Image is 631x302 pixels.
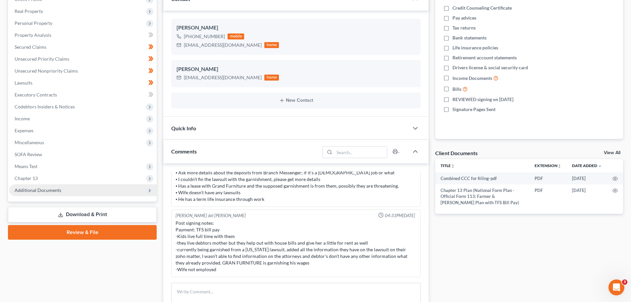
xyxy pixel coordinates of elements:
[452,96,513,103] span: REVIEWED signing on [DATE]
[435,184,529,209] td: Chapter 13 Plan (National Form Plan - Official Form 113: Farmer & [PERSON_NAME] Plan with TFS Bil...
[176,212,246,219] div: [PERSON_NAME] del [PERSON_NAME]
[441,163,455,168] a: Titleunfold_more
[15,187,61,193] span: Additional Documents
[15,116,30,121] span: Income
[15,151,42,157] span: SOFA Review
[9,41,157,53] a: Secured Claims
[452,64,528,71] span: Drivers license & social security card
[15,128,33,133] span: Expenses
[177,24,415,32] div: [PERSON_NAME]
[15,20,52,26] span: Personal Property
[529,184,567,209] td: PDF
[572,163,602,168] a: Date Added expand_more
[15,92,57,97] span: Executory Contracts
[452,15,476,21] span: Pay advices
[176,150,416,203] div: [PERSON_NAME] preparer notes: ⦁ Married, 2 sons, live w/his mom. ⦁ 2021 Hyundai Kona; market valu...
[535,163,561,168] a: Extensionunfold_more
[452,34,487,41] span: Bank statements
[177,65,415,73] div: [PERSON_NAME]
[335,147,387,158] input: Search...
[9,89,157,101] a: Executory Contracts
[8,207,157,222] a: Download & Print
[9,77,157,89] a: Lawsuits
[171,125,196,131] span: Quick Info
[264,42,279,48] div: home
[557,164,561,168] i: unfold_more
[15,44,46,50] span: Secured Claims
[452,25,476,31] span: Tax returns
[452,86,461,92] span: Bills
[9,149,157,160] a: SOFA Review
[452,106,496,113] span: Signature Pages Sent
[435,150,478,156] div: Client Documents
[8,225,157,240] a: Review & File
[177,98,415,103] button: New Contact
[15,104,75,109] span: Codebtors Insiders & Notices
[184,42,262,48] div: [EMAIL_ADDRESS][DOMAIN_NAME]
[228,33,244,39] div: mobile
[15,175,38,181] span: Chapter 13
[451,164,455,168] i: unfold_more
[15,140,44,145] span: Miscellaneous
[15,8,43,14] span: Real Property
[176,220,416,273] div: Post signing notes: Payment: TFS bill pay -Kids live full time with them -they live debtors mothe...
[15,163,37,169] span: Means Test
[264,75,279,81] div: home
[171,148,197,154] span: Comments
[9,53,157,65] a: Unsecured Priority Claims
[608,279,624,295] iframe: Intercom live chat
[9,65,157,77] a: Unsecured Nonpriority Claims
[452,5,512,11] span: Credit Counseling Certificate
[452,75,492,82] span: Income Documents
[452,54,517,61] span: Retirement account statements
[567,172,607,184] td: [DATE]
[567,184,607,209] td: [DATE]
[452,44,498,51] span: Life insurance policies
[15,68,78,74] span: Unsecured Nonpriority Claims
[385,212,415,219] span: 04:33PM[DATE]
[9,29,157,41] a: Property Analysis
[622,279,627,285] span: 3
[15,80,32,86] span: Lawsuits
[184,33,225,40] div: [PHONE_NUMBER]
[15,56,69,62] span: Unsecured Priority Claims
[598,164,602,168] i: expand_more
[15,32,51,38] span: Property Analysis
[529,172,567,184] td: PDF
[604,151,620,155] a: View All
[435,172,529,184] td: Combined CCC for fiiling-pdf
[184,74,262,81] div: [EMAIL_ADDRESS][DOMAIN_NAME]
